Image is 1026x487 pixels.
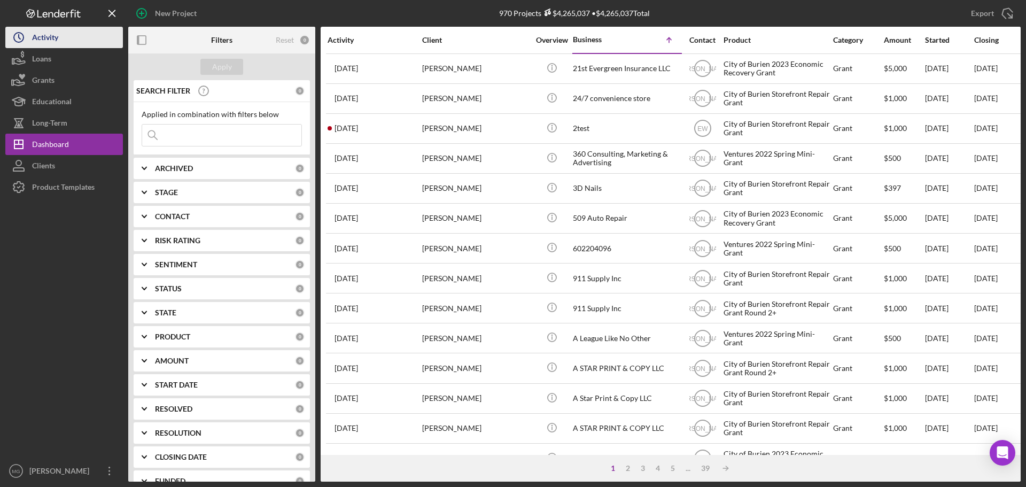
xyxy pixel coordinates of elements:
div: 602204096 [573,234,680,262]
div: [DATE] [925,204,973,233]
time: [DATE] [974,94,998,103]
time: 2023-02-14 04:07 [335,94,358,103]
div: [PERSON_NAME] [422,144,529,173]
span: $5,000 [884,213,907,222]
div: Activity [328,36,421,44]
time: [DATE] [974,213,998,222]
div: 0 [295,164,305,173]
a: Product Templates [5,176,123,198]
text: [PERSON_NAME] [676,335,729,342]
div: 360 Consulting, Marketing & Advertising [573,144,680,173]
time: 2023-09-08 21:11 [335,454,358,462]
time: 2023-01-28 00:16 [335,424,358,432]
text: [PERSON_NAME] [676,95,729,103]
time: [DATE] [974,274,998,283]
time: 2023-06-23 19:31 [335,364,358,373]
div: Grant [833,264,883,292]
div: 5 [665,464,680,473]
div: City of Burien 2023 Economic Recovery Grant [724,55,830,83]
b: FUNDED [155,477,185,485]
text: [PERSON_NAME] [676,65,729,73]
div: 0 [295,188,305,197]
div: 0 [295,86,305,96]
div: [PERSON_NAME] [422,324,529,352]
button: Dashboard [5,134,123,155]
text: [PERSON_NAME] [676,395,729,403]
div: Open Intercom Messenger [990,440,1015,466]
div: Applied in combination with filters below [142,110,302,119]
div: 2test [573,114,680,143]
div: City of Burien Storefront Repair Grant [724,264,830,292]
div: [PERSON_NAME] [422,444,529,473]
button: New Project [128,3,207,24]
button: Long-Term [5,112,123,134]
time: [DATE] [974,364,998,373]
div: [DATE] [925,294,973,322]
time: [DATE] [974,423,998,432]
div: Ventures 2022 Spring Mini-Grant [724,234,830,262]
div: Long-Term [32,112,67,136]
b: RISK RATING [155,236,200,245]
div: [PERSON_NAME] [422,414,529,443]
div: 21st Evergreen Insurance LLC [573,55,680,83]
a: Activity [5,27,123,48]
div: Apply [212,59,232,75]
span: $500 [884,244,901,253]
div: City of Burien Storefront Repair Grant [724,84,830,113]
button: MG[PERSON_NAME] [5,460,123,482]
span: $5,000 [884,64,907,73]
span: $1,000 [884,364,907,373]
div: 0 [295,380,305,390]
div: 0 [295,476,305,486]
time: 2022-04-18 11:49 [335,334,358,343]
text: [PERSON_NAME] [676,245,729,252]
text: EW [697,125,708,133]
div: Grant [833,204,883,233]
div: 0 [295,404,305,414]
div: 4 [650,464,665,473]
div: City of Burien Storefront Repair Grant [724,174,830,203]
div: Loans [32,48,51,72]
div: Grant [833,444,883,473]
div: 0 [295,428,305,438]
div: [DATE] [925,84,973,113]
div: City of Burien Storefront Repair Grant [724,414,830,443]
div: Contact [682,36,722,44]
div: [PERSON_NAME] [422,294,529,322]
div: 0 [295,284,305,293]
div: Grant [833,414,883,443]
div: Amount [884,36,924,44]
text: [PERSON_NAME] [676,305,729,312]
div: $4,265,037 [541,9,590,18]
div: [PERSON_NAME] [422,55,529,83]
div: [DATE] [925,174,973,203]
b: AMOUNT [155,357,189,365]
time: [DATE] [974,153,998,163]
text: [PERSON_NAME] [676,215,729,222]
div: Client [422,36,529,44]
div: Clients [32,155,55,179]
time: [DATE] [974,183,998,192]
text: [PERSON_NAME] [676,155,729,163]
div: [DATE] [925,144,973,173]
time: [DATE] [974,453,998,462]
a: Educational [5,91,123,112]
div: A STAR PRINT & COPY LLC [573,354,680,382]
span: $1,000 [884,94,907,103]
div: [DATE] [925,114,973,143]
div: City of Burien Storefront Repair Grant [724,384,830,413]
a: Clients [5,155,123,176]
text: [PERSON_NAME] [676,365,729,373]
span: $5,000 [884,453,907,462]
time: 2023-04-01 00:28 [335,184,358,192]
time: 2023-01-28 00:16 [335,274,358,283]
div: [PERSON_NAME] [422,384,529,413]
text: [PERSON_NAME] [676,425,729,432]
div: City of Burien 2023 Economic Recovery Grant [724,204,830,233]
span: $1,000 [884,393,907,403]
div: Grants [32,69,55,94]
div: 970 Projects • $4,265,037 Total [499,9,650,18]
div: 0 [295,356,305,366]
a: Loans [5,48,123,69]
